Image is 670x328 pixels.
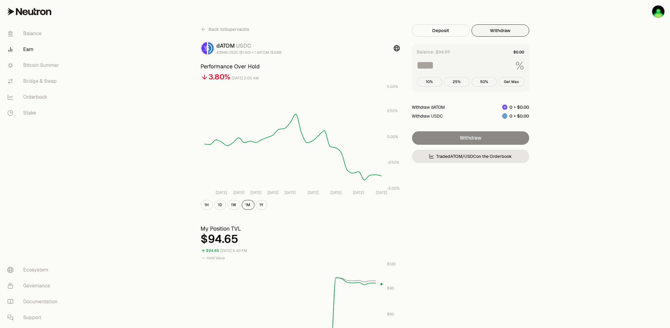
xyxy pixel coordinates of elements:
[242,200,255,210] button: 1M
[201,224,400,233] h3: My Position TVL
[201,233,400,245] div: $94.65
[201,24,250,34] a: Back toSupervaults
[2,278,66,294] a: Governance
[201,200,213,210] button: 1H
[206,247,219,254] div: $94.65
[214,200,226,210] button: 1D
[2,57,66,73] a: Bitcoin Summer
[284,191,296,195] tspan: [DATE]
[209,26,250,32] span: Back to Supervaults
[353,191,364,195] tspan: [DATE]
[236,42,252,49] span: USDC
[2,89,66,105] a: Orderbook
[2,42,66,57] a: Earn
[216,191,227,195] tspan: [DATE]
[330,191,341,195] tspan: [DATE]
[444,77,470,87] button: 25%
[502,114,507,118] img: USDC Logo
[387,286,394,291] tspan: $90
[221,247,248,254] div: [DATE] 5:43 PM
[227,200,241,210] button: 1W
[201,42,207,54] img: dATOM Logo
[256,200,267,210] button: 1Y
[2,26,66,42] a: Balance
[502,105,507,110] img: dATOM Logo
[387,312,394,317] tspan: $60
[232,75,259,82] div: [DATE] 2:00 AM
[2,294,66,310] a: Documentation
[207,256,225,261] span: Hold Value
[387,134,398,139] tspan: 0.00%
[2,105,66,121] a: Stake
[2,310,66,326] a: Support
[387,108,398,113] tspan: 2.50%
[387,84,398,89] tspan: 5.00%
[217,50,282,55] div: 4.8949 USDC ($1.00) = 1 dATOM ($4.89)
[417,77,443,87] button: 10%
[652,5,665,18] img: Cosmos
[387,262,396,267] tspan: $120
[412,150,529,163] a: TradedATOM/USDCon the Orderbook
[217,42,282,50] div: dATOM
[412,24,470,37] button: Deposit
[307,191,318,195] tspan: [DATE]
[499,77,524,87] button: Get Max
[472,77,497,87] button: 50%
[233,191,244,195] tspan: [DATE]
[201,62,400,71] h3: Performance Over Hold
[267,191,279,195] tspan: [DATE]
[417,49,451,55] div: Balance: $94.65
[2,73,66,89] a: Bridge & Swap
[387,186,400,191] tspan: -5.00%
[387,160,399,165] tspan: -2.50%
[472,24,529,37] button: Withdraw
[250,191,261,195] tspan: [DATE]
[376,191,387,195] tspan: [DATE]
[209,72,231,82] div: 3.80%
[412,113,443,119] div: Withdraw USDC
[412,104,445,110] div: Withdraw dATOM
[516,60,524,72] span: %
[2,262,66,278] a: Ecosystem
[208,42,214,54] img: USDC Logo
